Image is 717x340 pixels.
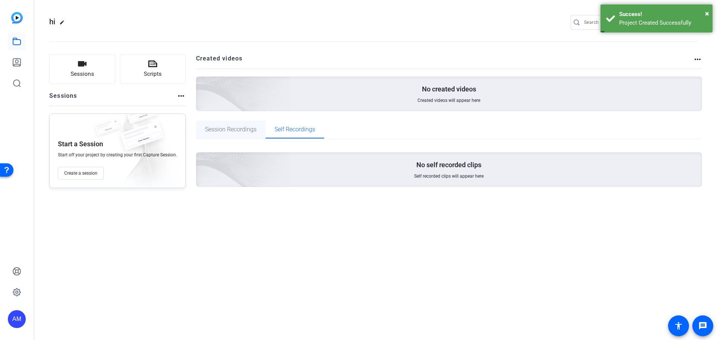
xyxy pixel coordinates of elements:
[120,54,186,84] button: Scripts
[422,85,476,94] p: No created videos
[109,112,181,191] img: embarkstudio-empty-session.png
[416,160,481,169] p: No self recorded clips
[619,10,707,19] div: Success!
[674,321,683,330] mat-icon: accessibility
[418,97,480,103] span: Created videos will appear here
[58,167,104,180] button: Create a session
[705,8,709,19] button: Close
[8,310,26,328] div: AM
[112,3,291,165] img: Creted videos background
[114,121,170,158] img: fake-session.png
[144,70,162,78] span: Scripts
[205,127,257,132] span: Session Recordings
[414,173,484,179] span: Self recorded clips will appear here
[698,321,707,330] mat-icon: message
[121,103,162,130] img: fake-session.png
[177,91,186,100] mat-icon: more_horiz
[49,91,77,106] h2: Sessions
[584,18,651,27] input: Search
[58,140,103,149] p: Start a Session
[619,19,707,27] div: Project Created Successfully
[91,118,124,140] img: fake-session.png
[49,17,56,26] span: hi
[64,170,97,176] span: Create a session
[693,55,702,64] mat-icon: more_horiz
[11,12,23,24] img: blue-gradient.svg
[705,9,709,18] span: ×
[58,152,177,158] span: Start off your project by creating your first Capture Session.
[112,78,291,240] img: Creted videos background
[49,54,115,84] button: Sessions
[71,70,94,78] span: Sessions
[59,20,68,29] mat-icon: edit
[274,127,315,132] span: Self Recordings
[196,54,693,69] h2: Created videos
